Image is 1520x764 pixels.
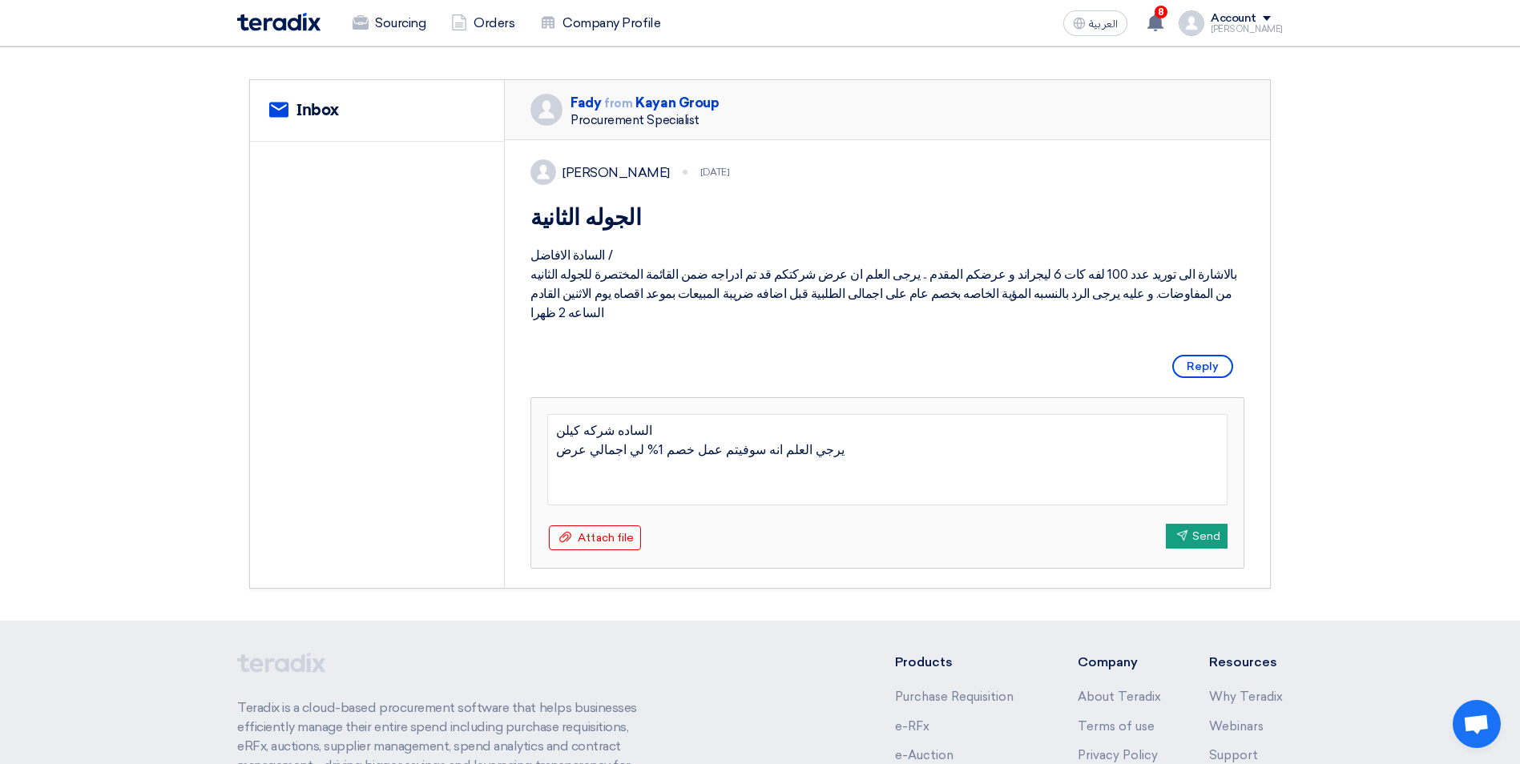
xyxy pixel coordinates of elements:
[1155,6,1167,18] span: 8
[530,159,556,185] img: profile_test.png
[296,101,339,120] h2: Inbox
[604,97,632,111] span: from
[1078,690,1161,704] a: About Teradix
[1179,10,1204,36] img: profile_test.png
[340,6,438,41] a: Sourcing
[1209,748,1258,762] a: Support
[1211,12,1256,26] div: Account
[562,163,670,183] div: [PERSON_NAME]
[895,719,929,734] a: e-RFx
[1172,355,1233,378] span: Reply
[895,748,954,762] a: e-Auction
[1078,653,1161,672] li: Company
[571,94,719,113] div: Fady Kayan Group
[1063,10,1127,36] button: العربية
[1453,700,1501,748] div: Open chat
[571,113,719,127] div: Procurement Specialist
[1166,524,1228,549] button: Send
[895,690,1014,704] a: Purchase Requisition
[1078,748,1158,762] a: Privacy Policy
[578,531,634,545] span: Attach file
[1209,690,1283,704] a: Why Teradix
[438,6,527,41] a: Orders
[1089,18,1118,30] span: العربية
[1209,653,1283,672] li: Resources
[1211,25,1283,34] div: [PERSON_NAME]
[530,246,1244,323] div: السادة الافاضل / بالاشارة الى توريد عدد 100 لفه كات 6 ليجراند و عرضكم المقدم .. يرجى العلم ان عرض...
[530,204,1244,233] h1: الجوله الثانية
[1209,719,1264,734] a: Webinars
[237,13,321,31] img: Teradix logo
[700,165,729,179] div: [DATE]
[527,6,673,41] a: Company Profile
[1078,719,1155,734] a: Terms of use
[895,653,1030,672] li: Products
